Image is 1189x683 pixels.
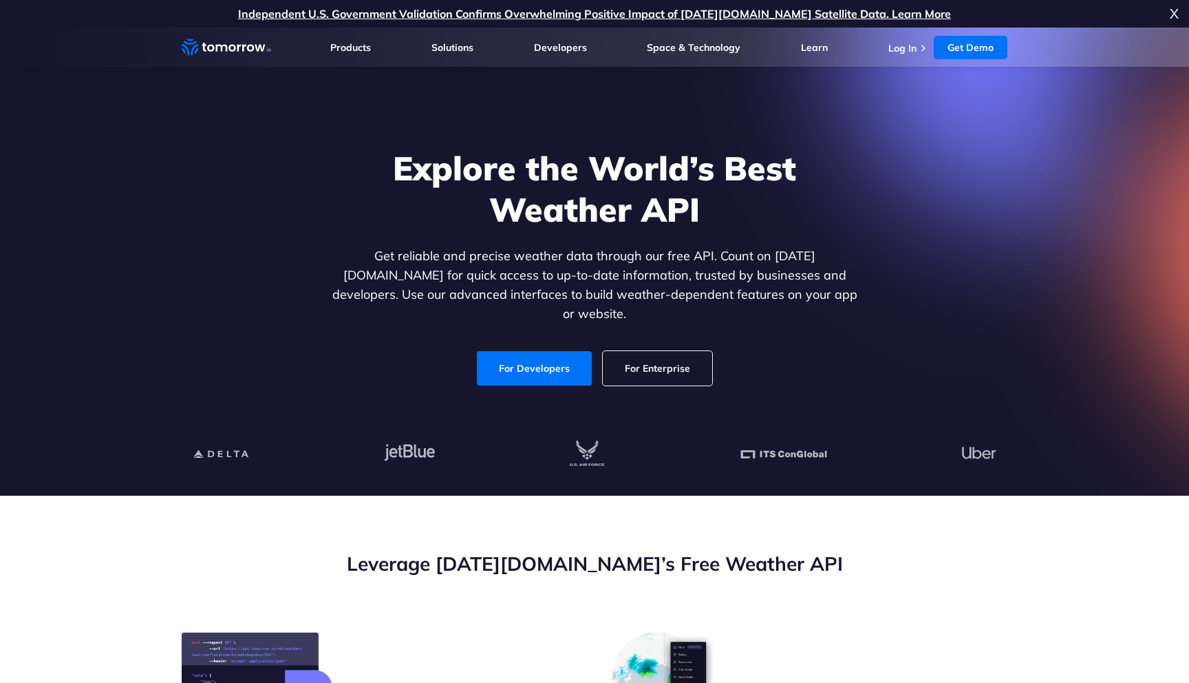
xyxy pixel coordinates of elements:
a: Solutions [431,41,473,54]
a: For Developers [477,351,592,386]
h2: Leverage [DATE][DOMAIN_NAME]’s Free Weather API [182,551,1007,577]
a: Products [330,41,371,54]
a: Developers [534,41,587,54]
a: Home link [182,37,271,58]
a: Independent U.S. Government Validation Confirms Overwhelming Positive Impact of [DATE][DOMAIN_NAM... [238,7,951,21]
a: Learn [801,41,828,54]
a: For Enterprise [603,351,712,386]
a: Get Demo [934,36,1007,59]
p: Get reliable and precise weather data through our free API. Count on [DATE][DOMAIN_NAME] for quic... [329,246,860,324]
a: Log In [888,42,917,54]
h1: Explore the World’s Best Weather API [329,147,860,230]
a: Space & Technology [647,41,740,54]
